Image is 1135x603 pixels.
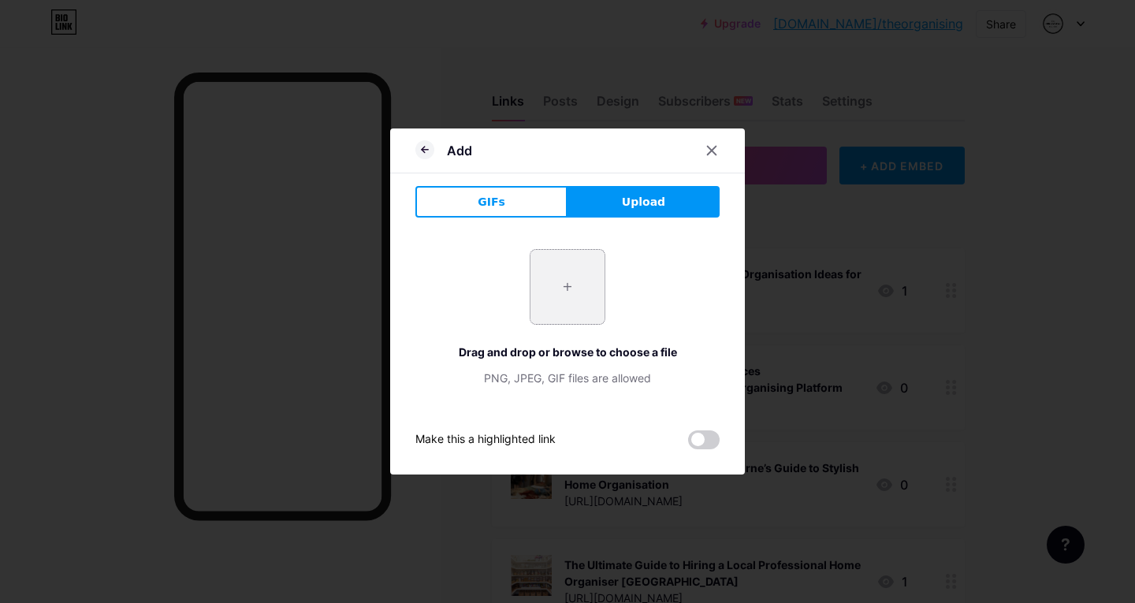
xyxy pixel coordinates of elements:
[415,430,556,449] div: Make this a highlighted link
[447,141,472,160] div: Add
[622,194,665,210] span: Upload
[415,344,720,360] div: Drag and drop or browse to choose a file
[567,186,720,218] button: Upload
[478,194,505,210] span: GIFs
[415,370,720,386] div: PNG, JPEG, GIF files are allowed
[415,186,567,218] button: GIFs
